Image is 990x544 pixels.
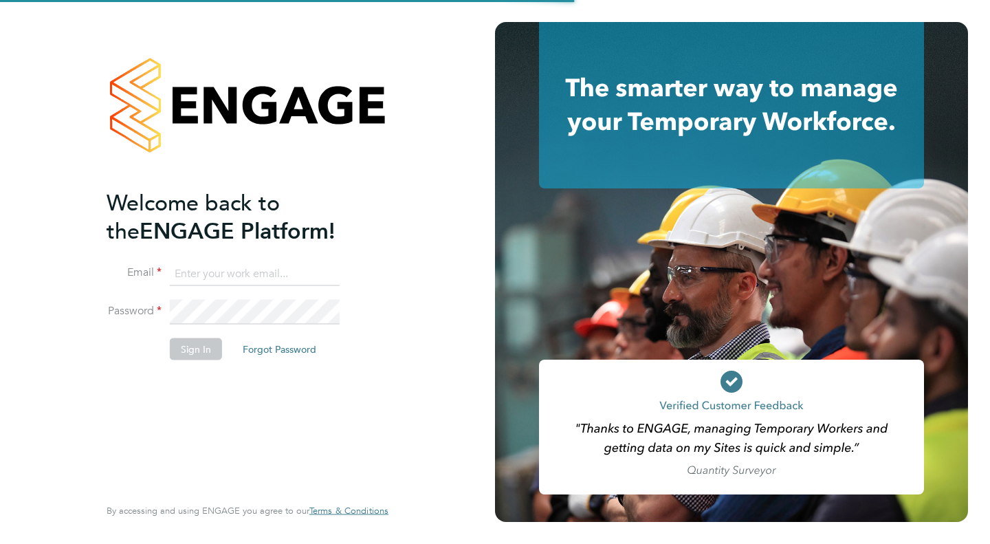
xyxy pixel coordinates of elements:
[309,505,388,516] span: Terms & Conditions
[309,505,388,516] a: Terms & Conditions
[107,265,162,280] label: Email
[232,338,327,360] button: Forgot Password
[107,304,162,318] label: Password
[170,338,222,360] button: Sign In
[107,505,388,516] span: By accessing and using ENGAGE you agree to our
[107,189,280,244] span: Welcome back to the
[170,261,340,286] input: Enter your work email...
[107,188,375,245] h2: ENGAGE Platform!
